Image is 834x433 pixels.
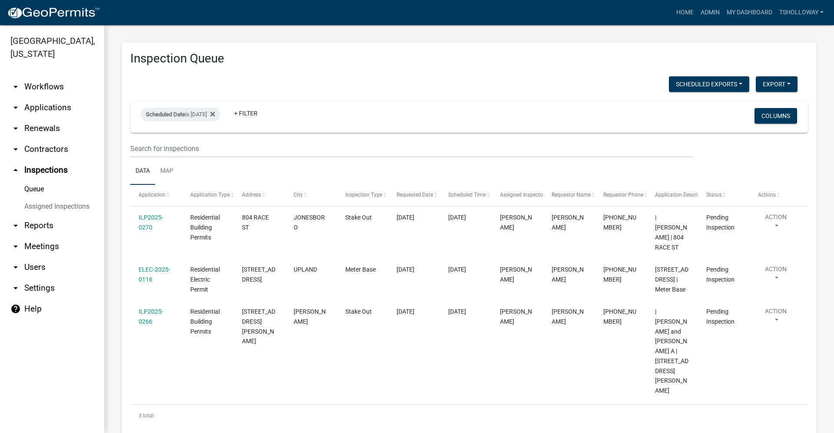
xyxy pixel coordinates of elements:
[500,266,532,283] span: Randy Berryhill
[242,192,261,198] span: Address
[776,4,827,21] a: tsholloway
[698,185,750,206] datatable-header-cell: Status
[10,262,21,272] i: arrow_drop_down
[141,108,220,121] div: is [DATE]
[242,214,269,231] span: 804 RACE ST
[552,214,584,231] span: April Randolph
[242,308,275,344] span: 2758 W HARRELD RD
[448,192,486,198] span: Scheduled Time
[706,214,735,231] span: Pending Inspection
[146,111,185,118] span: Scheduled Date
[130,140,693,157] input: Search for inspections
[397,308,414,315] span: 09/24/2025
[10,220,21,231] i: arrow_drop_down
[706,192,721,198] span: Status
[155,157,179,185] a: Map
[285,185,337,206] datatable-header-cell: City
[673,4,697,21] a: Home
[294,192,303,198] span: City
[294,214,325,231] span: JONESBORO
[669,76,749,92] button: Scheduled Exports
[448,213,483,223] div: [DATE]
[552,266,584,283] span: Doug Wolber
[130,51,808,66] h3: Inspection Queue
[234,185,285,206] datatable-header-cell: Address
[139,214,163,231] a: ILP2025-0270
[440,185,492,206] datatable-header-cell: Scheduled Time
[603,192,643,198] span: Requestor Phone
[294,308,326,325] span: MARION
[552,308,584,325] span: Belkis Neighbors
[758,307,794,328] button: Action
[139,308,163,325] a: ILP2025-0266
[10,283,21,293] i: arrow_drop_down
[242,266,275,283] span: 1312 S MAIN ST
[758,213,794,234] button: Action
[337,185,388,206] datatable-header-cell: Inspection Type
[10,241,21,252] i: arrow_drop_down
[190,214,220,241] span: Residential Building Permits
[603,266,636,283] span: 812-212-8709
[756,76,798,92] button: Export
[655,266,688,293] span: 1312 S MAIN ST | Meter Base
[294,266,317,273] span: UPLAND
[190,266,220,293] span: Residential Electric Permit
[750,185,801,206] datatable-header-cell: Actions
[10,123,21,134] i: arrow_drop_down
[655,192,710,198] span: Application Description
[706,266,735,283] span: Pending Inspection
[755,108,797,124] button: Columns
[130,405,808,426] div: 3 total
[603,214,636,231] span: 317-403-1211
[397,214,414,221] span: 09/22/2025
[603,308,636,325] span: 817-933-4766
[227,105,265,121] a: + Filter
[595,185,647,206] datatable-header-cell: Requestor Phone
[543,185,595,206] datatable-header-cell: Requestor Name
[345,192,382,198] span: Inspection Type
[10,304,21,314] i: help
[723,4,776,21] a: My Dashboard
[10,144,21,154] i: arrow_drop_down
[448,307,483,317] div: [DATE]
[552,192,591,198] span: Requestor Name
[190,192,230,198] span: Application Type
[655,308,688,394] span: | Price, Charles E and Cheryl A | 2758 W HARRELD RD
[397,192,433,198] span: Requested Date
[345,308,372,315] span: Stake Out
[130,157,155,185] a: Data
[182,185,234,206] datatable-header-cell: Application Type
[758,192,776,198] span: Actions
[345,214,372,221] span: Stake Out
[10,82,21,92] i: arrow_drop_down
[130,185,182,206] datatable-header-cell: Application
[388,185,440,206] datatable-header-cell: Requested Date
[345,266,376,273] span: Meter Base
[448,265,483,275] div: [DATE]
[10,165,21,175] i: arrow_drop_up
[646,185,698,206] datatable-header-cell: Application Description
[397,266,414,273] span: 09/24/2025
[500,214,532,231] span: Randy Berryhill
[139,266,170,283] a: ELEC-2025-0116
[190,308,220,335] span: Residential Building Permits
[10,102,21,113] i: arrow_drop_down
[492,185,543,206] datatable-header-cell: Assigned Inspector
[758,265,794,286] button: Action
[655,214,687,250] span: | Randolph, April | 804 RACE ST
[500,308,532,325] span: Randy Berryhill
[500,192,545,198] span: Assigned Inspector
[697,4,723,21] a: Admin
[706,308,735,325] span: Pending Inspection
[139,192,165,198] span: Application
